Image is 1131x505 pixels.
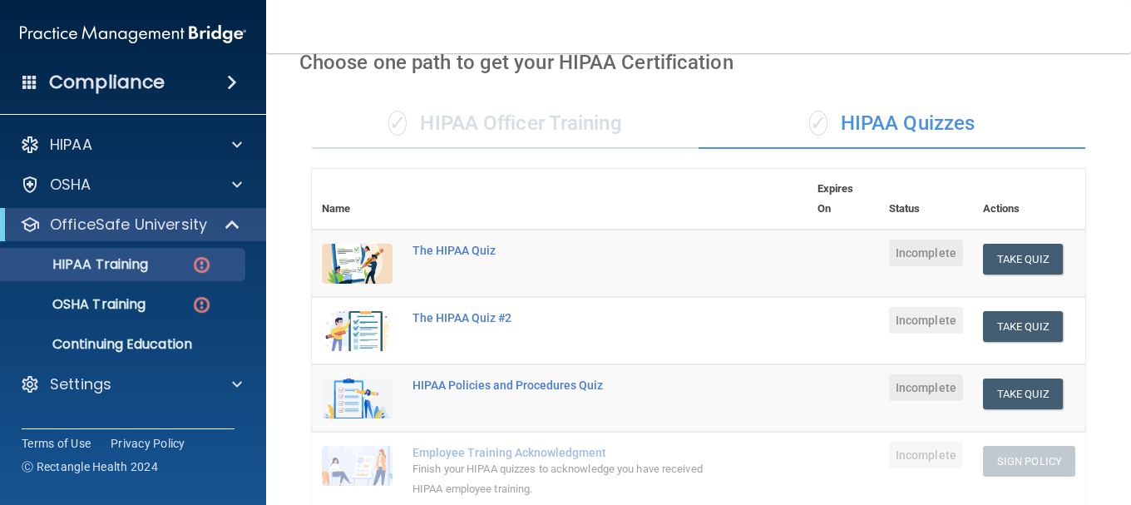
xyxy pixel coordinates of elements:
[11,256,148,273] p: HIPAA Training
[20,17,246,51] img: PMB logo
[983,244,1063,275] button: Take Quiz
[889,240,963,266] span: Incomplete
[191,295,212,315] img: danger-circle.6113f641.png
[412,379,724,392] div: HIPAA Policies and Procedures Quiz
[889,442,963,468] span: Incomplete
[889,307,963,334] span: Incomplete
[50,175,91,195] p: OSHA
[50,374,111,394] p: Settings
[412,459,724,499] div: Finish your HIPAA quizzes to acknowledge you have received HIPAA employee training.
[50,135,92,155] p: HIPAA
[20,135,242,155] a: HIPAA
[808,169,879,230] th: Expires On
[22,458,158,475] span: Ⓒ Rectangle Health 2024
[388,111,407,136] span: ✓
[20,374,242,394] a: Settings
[879,169,973,230] th: Status
[111,435,185,452] a: Privacy Policy
[299,38,1098,87] div: Choose one path to get your HIPAA Certification
[49,71,165,94] h4: Compliance
[412,311,724,324] div: The HIPAA Quiz #2
[809,111,827,136] span: ✓
[983,311,1063,342] button: Take Quiz
[699,99,1085,149] div: HIPAA Quizzes
[11,336,238,353] p: Continuing Education
[191,255,212,275] img: danger-circle.6113f641.png
[1048,390,1111,453] iframe: Drift Widget Chat Controller
[983,446,1075,477] button: Sign Policy
[312,169,403,230] th: Name
[983,379,1063,409] button: Take Quiz
[889,374,963,401] span: Incomplete
[312,99,699,149] div: HIPAA Officer Training
[412,446,724,459] div: Employee Training Acknowledgment
[20,175,242,195] a: OSHA
[973,169,1085,230] th: Actions
[22,435,91,452] a: Terms of Use
[11,296,146,313] p: OSHA Training
[20,215,241,235] a: OfficeSafe University
[412,244,724,257] div: The HIPAA Quiz
[50,215,207,235] p: OfficeSafe University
